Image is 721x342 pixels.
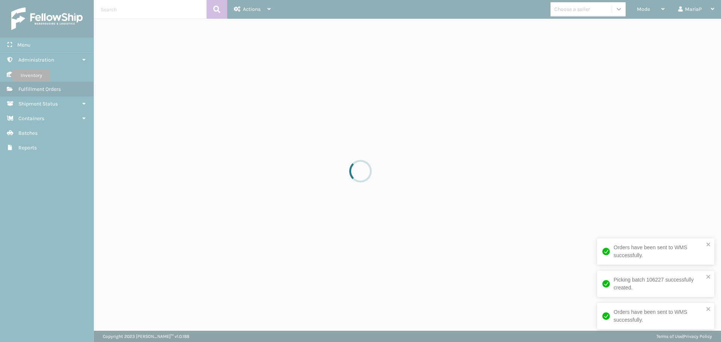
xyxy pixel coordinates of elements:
[706,306,711,313] button: close
[614,308,704,324] div: Orders have been sent to WMS successfully.
[706,274,711,281] button: close
[614,244,704,259] div: Orders have been sent to WMS successfully.
[706,241,711,249] button: close
[614,276,704,292] div: Picking batch 106227 successfully created.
